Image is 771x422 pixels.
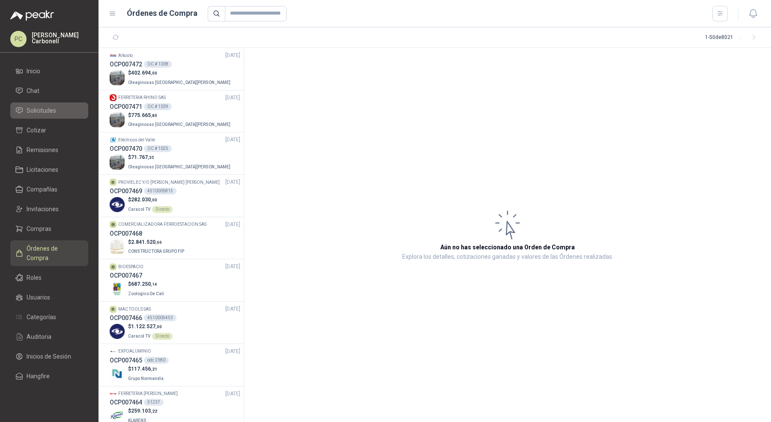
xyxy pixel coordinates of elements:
[27,106,56,115] span: Solicitudes
[128,196,173,204] p: $
[151,71,157,75] span: ,00
[10,162,88,178] a: Licitaciones
[128,153,232,162] p: $
[110,356,142,365] h3: OCP007465
[110,281,125,296] img: Company Logo
[118,390,178,397] p: FERRETERIA [PERSON_NAME]
[225,136,240,144] span: [DATE]
[131,197,157,203] span: 282.030
[128,122,230,127] span: Oleaginosas [GEOGRAPHIC_DATA][PERSON_NAME]
[128,69,232,77] p: $
[127,7,197,19] h1: Órdenes de Compra
[128,249,184,254] span: CONSTRUCTORA GRUPO FIP
[402,252,613,262] p: Explora los detalles, cotizaciones ganadas y valores de las Órdenes realizadas.
[118,263,143,270] p: BIOESPACIO
[110,51,240,87] a: Company LogoAlkosto[DATE] OCP007472OC # 1038Company Logo$402.694,00Oleaginosas [GEOGRAPHIC_DATA][...
[27,86,39,96] span: Chat
[128,407,157,415] p: $
[152,206,173,213] div: Directo
[110,398,142,407] h3: OCP007464
[27,312,56,322] span: Categorías
[131,366,157,372] span: 117.456
[151,198,157,202] span: ,00
[27,293,50,302] span: Usuarios
[10,122,88,138] a: Cotizar
[110,239,125,254] img: Company Logo
[27,185,57,194] span: Compañías
[27,224,51,233] span: Compras
[110,52,117,59] img: Company Logo
[225,178,240,186] span: [DATE]
[110,144,142,153] h3: OCP007470
[128,334,150,338] span: Caracol TV
[118,306,151,313] p: MAC TOOLS SAS
[440,242,575,252] h3: Aún no has seleccionado una Orden de Compra
[110,221,240,256] a: COMERCIALIZADORA FERROESTACION SAS[DATE] OCP007468Company Logo$2.841.520,66CONSTRUCTORA GRUPO FIP
[110,102,142,111] h3: OCP007471
[128,323,173,331] p: $
[110,112,125,127] img: Company Logo
[110,305,240,340] a: MAC TOOLS SAS[DATE] OCP0074664510005453Company Logo$1.122.527,00Caracol TVDirecto
[128,280,166,288] p: $
[10,289,88,305] a: Usuarios
[151,113,157,118] span: ,80
[144,61,172,68] div: OC # 1038
[10,63,88,79] a: Inicio
[128,111,232,120] p: $
[27,165,58,174] span: Licitaciones
[118,179,220,186] p: PROVIELEC Y/O [PERSON_NAME] [PERSON_NAME]
[131,408,157,414] span: 259.103
[225,305,240,313] span: [DATE]
[131,323,162,329] span: 1.122.527
[128,80,230,85] span: Oleaginosas [GEOGRAPHIC_DATA][PERSON_NAME]
[27,66,40,76] span: Inicio
[225,94,240,102] span: [DATE]
[10,142,88,158] a: Remisiones
[110,271,142,280] h3: OCP007467
[225,51,240,60] span: [DATE]
[27,244,80,263] span: Órdenes de Compra
[110,136,240,171] a: Company LogoEléctricos del Valle[DATE] OCP007470OC # 1025Company Logo$71.767,35Oleaginosas [GEOGR...
[118,52,133,59] p: Alkosto
[10,221,88,237] a: Compras
[144,103,172,110] div: OC # 1039
[151,282,157,287] span: ,14
[144,314,176,321] div: 4510005453
[10,102,88,119] a: Solicitudes
[10,31,27,47] div: PC
[155,324,162,329] span: ,00
[705,31,761,45] div: 1 - 50 de 8021
[110,178,240,213] a: PROVIELEC Y/O [PERSON_NAME] [PERSON_NAME][DATE] OCP0074694510005815Company Logo$282.030,00Caracol...
[110,155,125,170] img: Company Logo
[225,347,240,356] span: [DATE]
[10,269,88,286] a: Roles
[118,94,166,101] p: FERRETERIA RHINO SAS
[144,357,169,364] div: odc 2380
[131,154,154,160] span: 71.767
[110,60,142,69] h3: OCP007472
[27,332,51,341] span: Auditoria
[10,181,88,198] a: Compañías
[110,348,117,355] img: Company Logo
[225,390,240,398] span: [DATE]
[27,126,46,135] span: Cotizar
[110,324,125,339] img: Company Logo
[131,239,162,245] span: 2.841.520
[131,112,157,118] span: 775.665
[10,329,88,345] a: Auditoria
[110,137,117,144] img: Company Logo
[27,204,59,214] span: Invitaciones
[110,347,240,383] a: Company LogoEXPOALUMINIO[DATE] OCP007465odc 2380Company Logo$117.456,21Grupo Normandía
[128,165,230,169] span: Oleaginosas [GEOGRAPHIC_DATA][PERSON_NAME]
[27,273,42,282] span: Roles
[110,94,117,101] img: Company Logo
[10,309,88,325] a: Categorías
[144,399,164,406] div: 51237
[110,94,240,129] a: Company LogoFERRETERIA RHINO SAS[DATE] OCP007471OC # 1039Company Logo$775.665,80Oleaginosas [GEOG...
[110,366,125,381] img: Company Logo
[225,263,240,271] span: [DATE]
[118,137,155,144] p: Eléctricos del Valle
[148,155,154,160] span: ,35
[10,201,88,217] a: Invitaciones
[144,145,172,152] div: OC # 1025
